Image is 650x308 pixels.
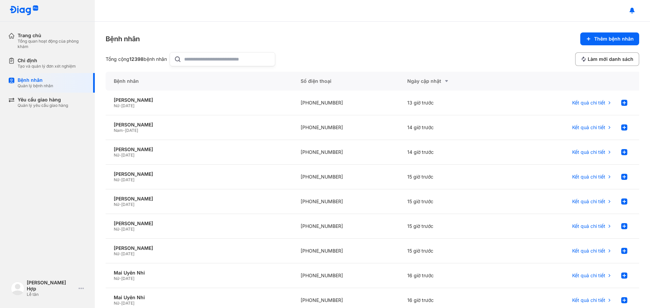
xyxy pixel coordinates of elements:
[121,202,134,207] span: [DATE]
[292,91,399,115] div: [PHONE_NUMBER]
[9,5,39,16] img: logo
[114,171,284,177] div: [PERSON_NAME]
[572,174,605,180] span: Kết quả chi tiết
[27,280,76,292] div: [PERSON_NAME] Hợp
[407,77,498,85] div: Ngày cập nhật
[114,220,284,227] div: [PERSON_NAME]
[121,276,134,281] span: [DATE]
[292,140,399,165] div: [PHONE_NUMBER]
[114,227,119,232] span: Nữ
[114,103,119,108] span: Nữ
[399,214,506,239] div: 15 giờ trước
[119,301,121,306] span: -
[121,177,134,182] span: [DATE]
[292,263,399,288] div: [PHONE_NUMBER]
[292,72,399,91] div: Số điện thoại
[106,34,140,44] div: Bệnh nhân
[399,115,506,140] div: 14 giờ trước
[27,292,76,297] div: Lễ tân
[114,146,284,152] div: [PERSON_NAME]
[572,297,605,303] span: Kết quả chi tiết
[18,57,76,64] div: Chỉ định
[114,122,284,128] div: [PERSON_NAME]
[114,270,284,276] div: Mai Uyên Nhi
[121,152,134,158] span: [DATE]
[575,52,639,66] button: Làm mới danh sách
[292,239,399,263] div: [PHONE_NUMBER]
[119,103,121,108] span: -
[119,177,121,182] span: -
[114,97,284,103] div: [PERSON_NAME]
[292,189,399,214] div: [PHONE_NUMBER]
[123,128,125,133] span: -
[18,77,53,83] div: Bệnh nhân
[121,251,134,256] span: [DATE]
[292,165,399,189] div: [PHONE_NUMBER]
[106,72,292,91] div: Bệnh nhân
[399,263,506,288] div: 16 giờ trước
[114,294,284,301] div: Mai Uyên Nhi
[119,251,121,256] span: -
[119,227,121,232] span: -
[106,56,167,62] div: Tổng cộng bệnh nhân
[572,223,605,229] span: Kết quả chi tiết
[114,245,284,251] div: [PERSON_NAME]
[11,282,24,295] img: logo
[129,56,144,62] span: 12398
[119,152,121,158] span: -
[572,248,605,254] span: Kết quả chi tiết
[399,91,506,115] div: 13 giờ trước
[114,301,119,306] span: Nữ
[114,202,119,207] span: Nữ
[114,251,119,256] span: Nữ
[121,301,134,306] span: [DATE]
[114,276,119,281] span: Nữ
[18,64,76,69] div: Tạo và quản lý đơn xét nghiệm
[18,83,53,89] div: Quản lý bệnh nhân
[399,140,506,165] div: 14 giờ trước
[572,198,605,205] span: Kết quả chi tiết
[292,214,399,239] div: [PHONE_NUMBER]
[114,152,119,158] span: Nữ
[114,128,123,133] span: Nam
[594,36,634,42] span: Thêm bệnh nhân
[114,177,119,182] span: Nữ
[572,100,605,106] span: Kết quả chi tiết
[399,189,506,214] div: 15 giờ trước
[580,32,639,45] button: Thêm bệnh nhân
[119,202,121,207] span: -
[572,149,605,155] span: Kết quả chi tiết
[18,39,87,49] div: Tổng quan hoạt động của phòng khám
[399,239,506,263] div: 15 giờ trước
[18,97,68,103] div: Yêu cầu giao hàng
[125,128,138,133] span: [DATE]
[399,165,506,189] div: 15 giờ trước
[18,32,87,39] div: Trang chủ
[292,115,399,140] div: [PHONE_NUMBER]
[18,103,68,108] div: Quản lý yêu cầu giao hàng
[119,276,121,281] span: -
[588,56,633,62] span: Làm mới danh sách
[121,103,134,108] span: [DATE]
[121,227,134,232] span: [DATE]
[114,196,284,202] div: [PERSON_NAME]
[572,273,605,279] span: Kết quả chi tiết
[572,124,605,131] span: Kết quả chi tiết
